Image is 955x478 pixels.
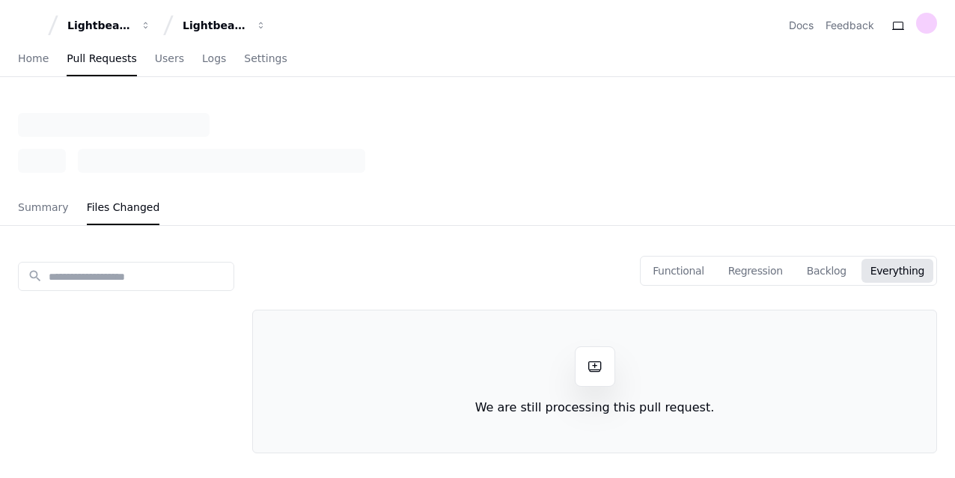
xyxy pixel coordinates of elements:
a: Logs [202,42,226,76]
span: Home [18,54,49,63]
span: Summary [18,203,69,212]
button: Functional [644,259,713,283]
span: Pull Requests [67,54,136,63]
span: Logs [202,54,226,63]
h1: We are still processing this pull request. [475,399,715,417]
a: Pull Requests [67,42,136,76]
button: Regression [719,259,792,283]
a: Users [155,42,184,76]
mat-icon: search [28,269,43,284]
button: Backlog [798,259,855,283]
a: Settings [244,42,287,76]
button: Feedback [826,18,874,33]
div: Lightbeam Health Solutions [183,18,247,33]
div: Lightbeam Health [67,18,132,33]
span: Users [155,54,184,63]
button: Everything [861,259,933,283]
span: Files Changed [87,203,160,212]
span: Settings [244,54,287,63]
button: Lightbeam Health [61,12,157,39]
a: Docs [789,18,814,33]
a: Home [18,42,49,76]
button: Lightbeam Health Solutions [177,12,272,39]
